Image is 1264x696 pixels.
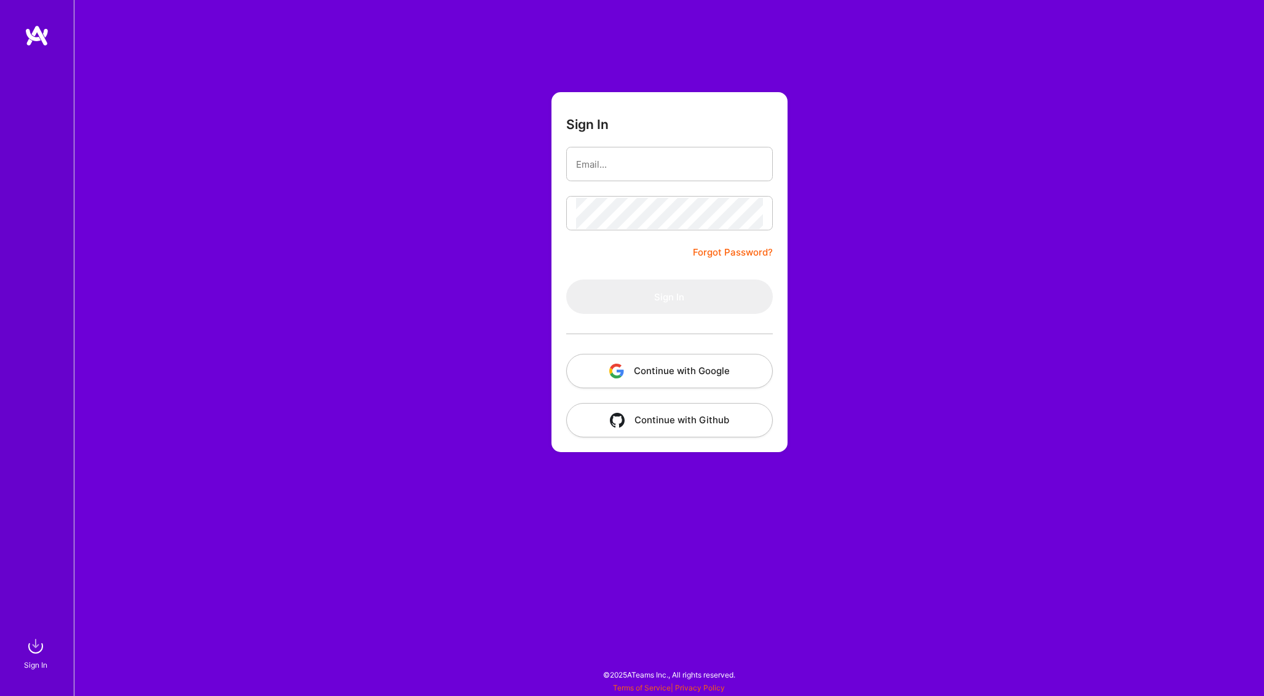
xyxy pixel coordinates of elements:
a: Terms of Service [613,683,671,692]
a: Privacy Policy [675,683,725,692]
img: sign in [23,634,48,659]
img: icon [609,364,624,378]
button: Sign In [566,280,773,314]
a: sign inSign In [26,634,48,671]
img: logo [25,25,49,47]
button: Continue with Github [566,403,773,437]
div: Sign In [24,659,47,671]
div: © 2025 ATeams Inc., All rights reserved. [74,659,1264,690]
button: Continue with Google [566,354,773,388]
h3: Sign In [566,117,609,132]
img: icon [610,413,625,428]
span: | [613,683,725,692]
a: Forgot Password? [693,245,773,260]
input: Email... [576,149,763,180]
